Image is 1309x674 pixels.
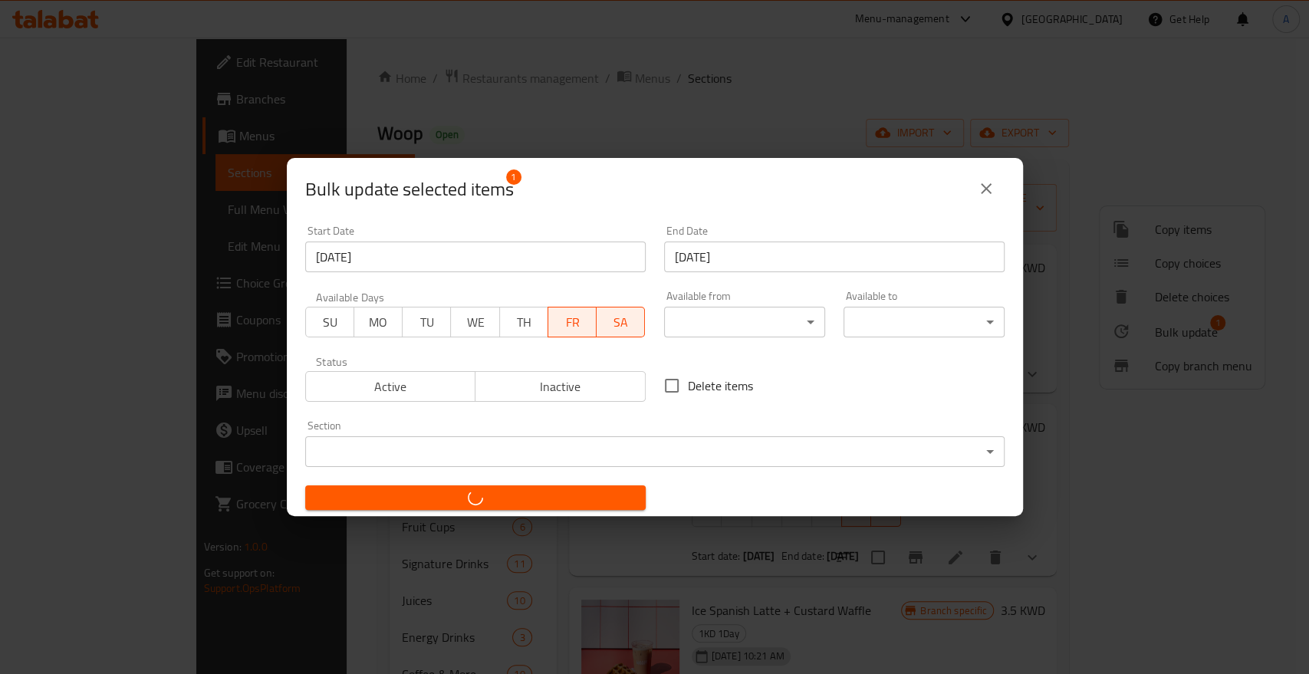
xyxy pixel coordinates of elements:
div: ​ [305,436,1005,467]
button: Inactive [475,371,646,402]
span: Delete items [688,376,753,395]
span: SA [603,311,639,334]
div: ​ [844,307,1005,337]
span: MO [360,311,396,334]
span: Inactive [482,376,640,398]
button: FR [548,307,597,337]
button: Active [305,371,476,402]
span: WE [457,311,493,334]
button: TH [499,307,548,337]
button: MO [354,307,403,337]
button: WE [450,307,499,337]
div: ​ [664,307,825,337]
span: TH [506,311,542,334]
span: SU [312,311,348,334]
button: SA [597,307,645,337]
button: SU [305,307,354,337]
span: FR [554,311,590,334]
span: 1 [506,169,521,185]
button: TU [402,307,451,337]
span: TU [409,311,445,334]
span: Active [312,376,470,398]
button: close [968,170,1005,207]
span: Selected items count [305,177,514,202]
